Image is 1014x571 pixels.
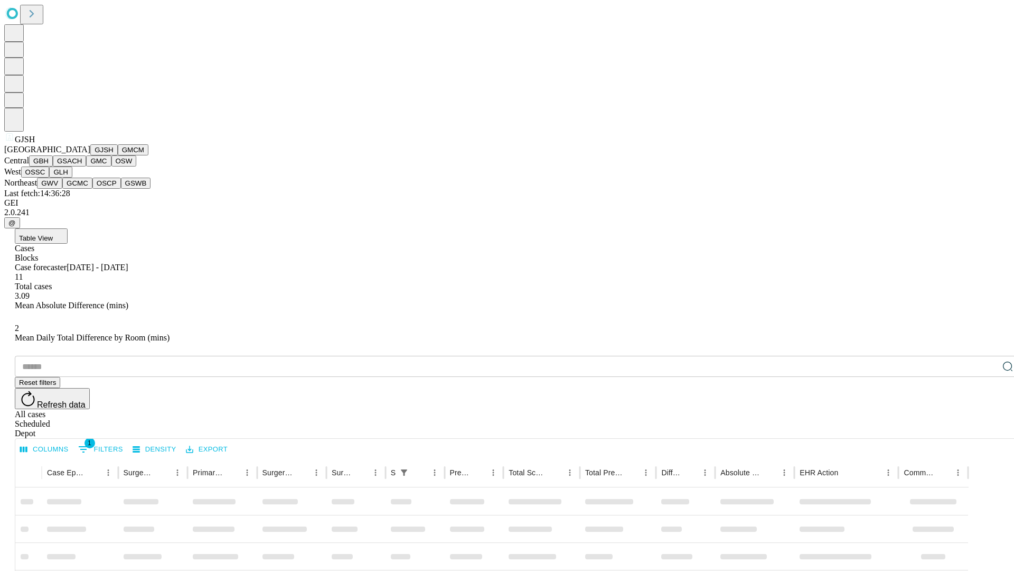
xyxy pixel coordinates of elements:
button: OSCP [92,178,121,189]
button: Menu [881,465,896,480]
span: Table View [19,234,53,242]
button: Sort [471,465,486,480]
span: West [4,167,21,176]
button: Select columns [17,441,71,458]
button: Sort [839,465,854,480]
button: Sort [762,465,777,480]
button: OSW [111,155,137,167]
button: Density [130,441,179,458]
span: Mean Absolute Difference (mins) [15,301,128,310]
button: GJSH [90,144,118,155]
button: Menu [698,465,712,480]
div: Difference [661,468,682,477]
div: Primary Service [193,468,223,477]
span: [GEOGRAPHIC_DATA] [4,145,90,154]
button: Sort [683,465,698,480]
span: 1 [84,438,95,448]
span: Reset filters [19,379,56,386]
div: EHR Action [800,468,838,477]
div: Comments [904,468,934,477]
button: Menu [240,465,255,480]
button: Sort [225,465,240,480]
span: Mean Daily Total Difference by Room (mins) [15,333,170,342]
button: Menu [368,465,383,480]
span: @ [8,219,16,227]
div: Case Epic Id [47,468,85,477]
span: Case forecaster [15,263,67,272]
button: @ [4,217,20,228]
button: Menu [951,465,965,480]
span: Total cases [15,282,52,291]
span: 2 [15,324,19,333]
button: Menu [639,465,653,480]
button: Menu [777,465,792,480]
button: GMC [86,155,111,167]
button: Menu [486,465,501,480]
button: OSSC [21,167,50,178]
button: Sort [155,465,170,480]
button: Menu [427,465,442,480]
span: 3.09 [15,291,30,300]
button: Table View [15,228,68,244]
span: GJSH [15,135,35,144]
button: Sort [624,465,639,480]
button: Menu [170,465,185,480]
button: Menu [562,465,577,480]
button: Sort [294,465,309,480]
button: Sort [936,465,951,480]
button: Refresh data [15,388,90,409]
div: Predicted In Room Duration [450,468,471,477]
span: [DATE] - [DATE] [67,263,128,272]
button: Reset filters [15,377,60,388]
span: Last fetch: 14:36:28 [4,189,70,198]
button: GMCM [118,144,148,155]
button: Sort [86,465,101,480]
div: GEI [4,198,1010,208]
button: GCMC [62,178,92,189]
button: Show filters [397,465,411,480]
div: Total Scheduled Duration [509,468,547,477]
div: Absolute Difference [720,468,761,477]
button: Sort [412,465,427,480]
div: Scheduled In Room Duration [391,468,396,477]
div: Surgeon Name [124,468,154,477]
span: Northeast [4,178,37,187]
button: GSACH [53,155,86,167]
button: Sort [353,465,368,480]
button: Export [183,441,230,458]
button: GSWB [121,178,151,189]
button: Menu [309,465,324,480]
button: GBH [29,155,53,167]
span: Central [4,156,29,165]
button: GWV [37,178,62,189]
div: 1 active filter [397,465,411,480]
span: 11 [15,272,23,281]
div: Surgery Name [262,468,293,477]
div: Surgery Date [332,468,352,477]
div: Total Predicted Duration [585,468,623,477]
button: GLH [49,167,72,178]
span: Refresh data [37,400,86,409]
button: Show filters [76,441,126,458]
button: Menu [101,465,116,480]
div: 2.0.241 [4,208,1010,217]
button: Sort [548,465,562,480]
